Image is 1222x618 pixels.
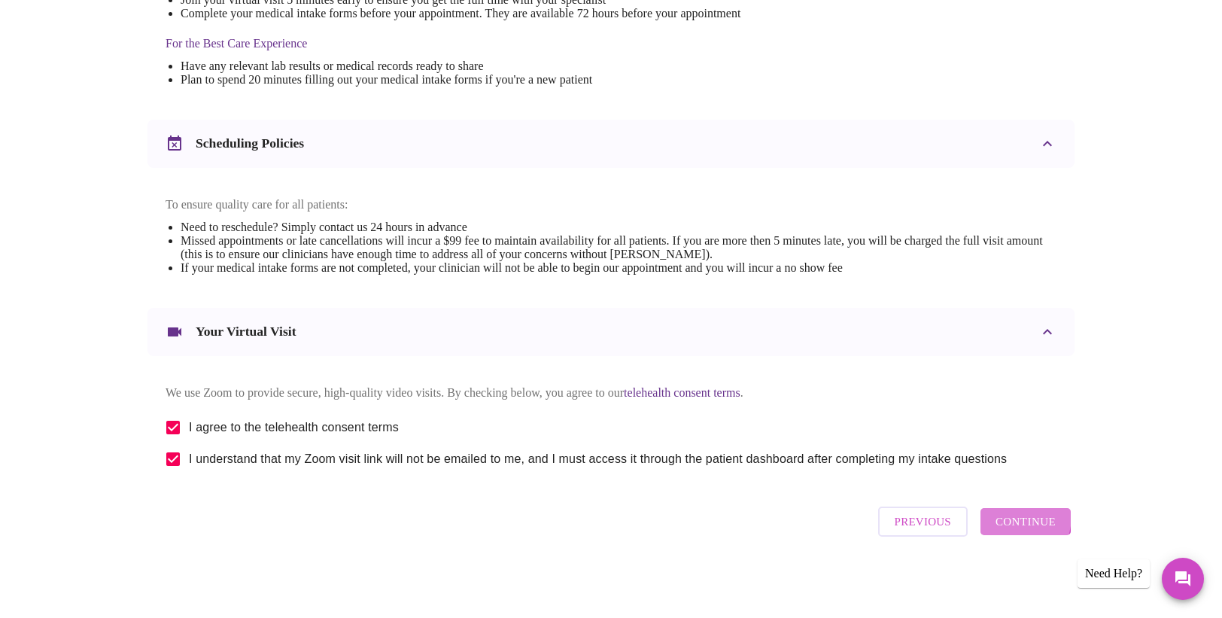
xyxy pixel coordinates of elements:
[196,135,304,151] h3: Scheduling Policies
[181,221,1056,234] li: Need to reschedule? Simply contact us 24 hours in advance
[878,507,968,537] button: Previous
[189,450,1007,468] span: I understand that my Zoom visit link will not be emailed to me, and I must access it through the ...
[980,508,1071,535] button: Continue
[166,37,740,50] h4: For the Best Care Experience
[181,234,1056,261] li: Missed appointments or late cancellations will incur a $99 fee to maintain availability for all p...
[181,73,740,87] li: Plan to spend 20 minutes filling out your medical intake forms if you're a new patient
[996,512,1056,531] span: Continue
[181,7,740,20] li: Complete your medical intake forms before your appointment. They are available 72 hours before yo...
[1078,559,1150,588] div: Need Help?
[166,198,1056,212] p: To ensure quality care for all patients:
[895,512,951,531] span: Previous
[147,308,1075,356] div: Your Virtual Visit
[181,261,1056,275] li: If your medical intake forms are not completed, your clinician will not be able to begin our appo...
[189,419,399,437] span: I agree to the telehealth consent terms
[1162,558,1204,600] button: Messages
[181,59,740,73] li: Have any relevant lab results or medical records ready to share
[147,120,1075,168] div: Scheduling Policies
[166,386,1056,400] p: We use Zoom to provide secure, high-quality video visits. By checking below, you agree to our .
[624,386,740,399] a: telehealth consent terms
[196,324,296,339] h3: Your Virtual Visit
